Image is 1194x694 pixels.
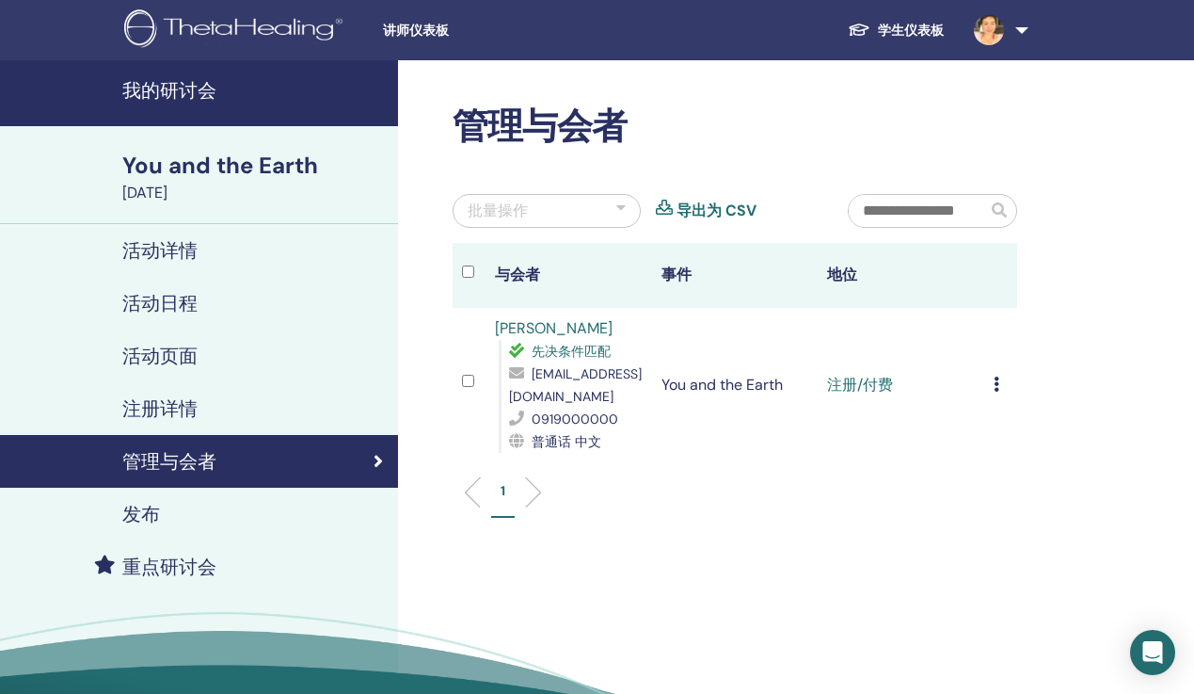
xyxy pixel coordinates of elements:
[453,105,1017,149] h2: 管理与会者
[833,13,959,48] a: 学生仪表板
[532,343,611,360] span: 先决条件匹配
[122,79,387,102] h4: 我的研讨会
[122,239,198,262] h4: 活动详情
[818,243,983,308] th: 地位
[122,450,216,473] h4: 管理与会者
[495,318,613,338] a: [PERSON_NAME]
[122,556,216,578] h4: 重点研讨会
[652,308,818,462] td: You and the Earth
[468,200,528,222] div: 批量操作
[532,433,601,450] span: 普通话 中文
[677,200,756,222] a: 导出为 CSV
[1130,630,1175,675] div: Open Intercom Messenger
[111,150,398,204] a: You and the Earth[DATE]
[848,22,870,38] img: graduation-cap-white.svg
[486,243,651,308] th: 与会者
[124,9,349,52] img: logo.png
[652,243,818,308] th: 事件
[122,345,198,367] h4: 活动页面
[532,411,618,428] span: 0919000000
[122,150,387,182] div: You and the Earth
[974,15,1004,45] img: default.jpg
[509,365,642,405] span: [EMAIL_ADDRESS][DOMAIN_NAME]
[383,21,665,40] span: 讲师仪表板
[122,292,198,315] h4: 活动日程
[122,503,160,525] h4: 发布
[501,481,505,501] p: 1
[122,182,387,204] div: [DATE]
[122,397,198,420] h4: 注册详情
